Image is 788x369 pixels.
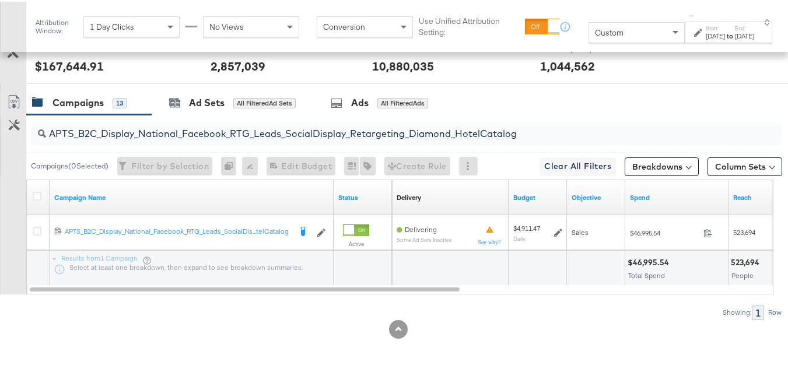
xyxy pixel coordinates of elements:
[733,191,782,201] a: The number of people your ad was served to.
[31,159,108,170] div: Campaigns ( 0 Selected)
[752,304,764,318] div: 1
[686,12,697,16] span: ↑
[540,156,616,174] button: Clear All Filters
[397,191,421,201] a: Reflects the ability of your Ad Campaign to achieve delivery based on ad states, schedule and bud...
[513,233,526,240] sub: Daily
[419,14,520,36] label: Use Unified Attribution Setting:
[46,116,716,139] input: Search Campaigns by Name, ID or Objective
[706,30,725,39] div: [DATE]
[35,17,78,33] div: Attribution Window:
[351,94,369,108] div: Ads
[211,56,265,73] div: 2,857,039
[405,223,437,232] span: Delivering
[513,222,540,231] div: $4,911.47
[540,56,595,73] div: 1,044,562
[90,20,134,30] span: 1 Day Clicks
[708,156,782,174] button: Column Sets
[722,307,752,315] div: Showing:
[572,191,621,201] a: Your campaign's objective.
[731,255,763,266] div: 523,694
[233,96,296,107] div: All Filtered Ad Sets
[735,23,754,30] label: End:
[113,96,127,107] div: 13
[572,226,589,235] span: Sales
[65,225,290,234] div: APTS_B2C_Display_National_Facebook_RTG_Leads_SocialDis...telCatalog
[221,155,242,174] div: 0
[65,225,290,237] a: APTS_B2C_Display_National_Facebook_RTG_Leads_SocialDis...telCatalog
[343,238,369,246] label: Active
[595,26,624,36] span: Custom
[628,269,665,278] span: Total Spend
[733,226,755,235] span: 523,694
[209,20,244,30] span: No Views
[54,191,329,201] a: Your campaign name.
[735,30,754,39] div: [DATE]
[630,191,724,201] a: The total amount spent to date.
[725,30,735,38] strong: to
[706,23,725,30] label: Start:
[544,157,611,172] span: Clear All Filters
[731,269,754,278] span: People
[768,307,782,315] div: Row
[372,56,434,73] div: 10,880,035
[323,20,365,30] span: Conversion
[513,191,562,201] a: The maximum amount you're willing to spend on your ads, on average each day or over the lifetime ...
[35,56,104,73] div: $167,644.91
[630,227,699,236] span: $46,995.54
[625,156,699,174] button: Breakdowns
[52,94,104,108] div: Campaigns
[338,191,387,201] a: Shows the current state of your Ad Campaign.
[628,255,673,266] div: $46,995.54
[397,235,451,241] sub: Some Ad Sets Inactive
[377,96,428,107] div: All Filtered Ads
[397,191,421,201] div: Delivery
[189,94,225,108] div: Ad Sets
